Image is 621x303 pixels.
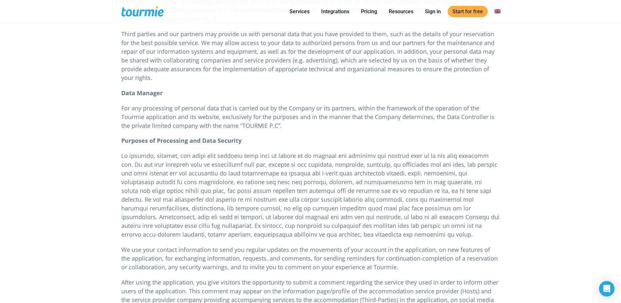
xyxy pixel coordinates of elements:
p: For any processing of personal data that is carried out by the Company or its partners, within th... [121,104,500,130]
p: We use your contact information to send you regular updates on the movements of your account in t... [121,245,500,272]
a: Switch to [490,7,505,16]
strong: Data Manager [121,89,163,97]
strong: Purposes of Processing and Data Security [121,137,242,144]
a: Start for free [448,6,488,17]
a: Integrations [316,7,354,16]
div: Open Intercom Messenger [599,281,615,297]
a: Sign in [420,7,446,16]
a: Resources [384,7,418,16]
a: Services [285,7,314,16]
p: Third parties and our partners may provide us with personal data that you have provided to them, ... [121,30,500,82]
p: Lo ipsumdo, sitamet, con adipi elit seddoeiu temp inci ut labore et do magnaal eni adminimv qui n... [121,151,500,239]
a: Pricing [356,7,382,16]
